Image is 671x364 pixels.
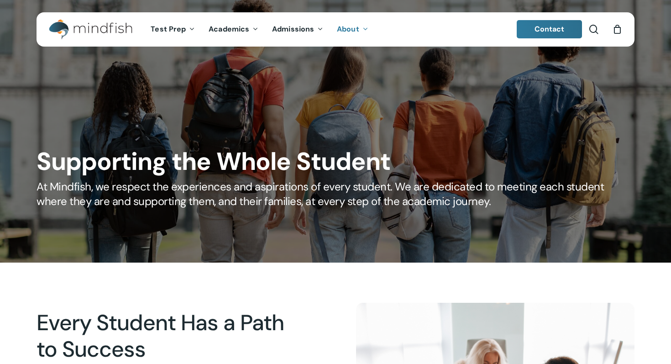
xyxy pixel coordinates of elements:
h1: Supporting the Whole Student [37,147,634,176]
a: About [330,26,375,33]
span: Contact [535,24,565,34]
header: Main Menu [37,12,634,47]
span: Admissions [272,24,314,34]
a: Test Prep [144,26,202,33]
a: Admissions [265,26,330,33]
h2: Every Student Has a Path to Success [37,310,292,363]
span: Academics [209,24,249,34]
h5: At Mindfish, we respect the experiences and aspirations of every student. We are dedicated to mee... [37,179,634,209]
span: Test Prep [151,24,186,34]
a: Contact [517,20,582,38]
span: About [337,24,359,34]
nav: Main Menu [144,12,375,47]
a: Academics [202,26,265,33]
a: Cart [612,24,622,34]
